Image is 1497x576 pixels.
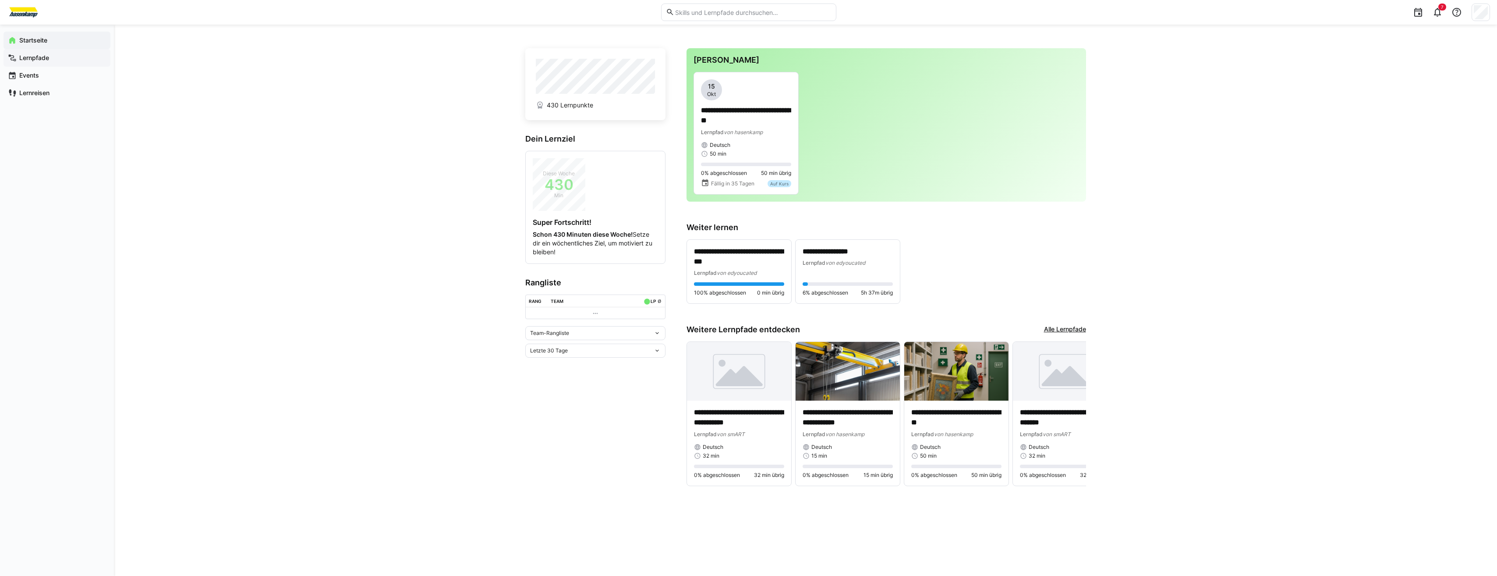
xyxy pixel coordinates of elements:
[694,472,740,479] span: 0% abgeschlossen
[811,452,827,459] span: 15 min
[687,342,791,401] img: image
[710,150,726,157] span: 50 min
[530,347,568,354] span: Letzte 30 Tage
[701,129,724,135] span: Lernpfad
[694,270,717,276] span: Lernpfad
[861,289,893,296] span: 5h 37m übrig
[687,223,1086,232] h3: Weiter lernen
[687,325,800,334] h3: Weitere Lernpfade entdecken
[754,472,784,479] span: 32 min übrig
[803,260,825,266] span: Lernpfad
[551,299,563,304] div: Team
[761,170,791,177] span: 50 min übrig
[529,299,541,304] div: Rang
[708,82,715,91] span: 15
[971,472,1002,479] span: 50 min übrig
[530,330,569,337] span: Team-Rangliste
[651,299,656,304] div: LP
[710,142,730,149] span: Deutsch
[1043,431,1071,437] span: von smART
[533,218,658,227] h4: Super Fortschritt!
[525,134,665,144] h3: Dein Lernziel
[694,289,746,296] span: 100% abgeschlossen
[703,452,719,459] span: 32 min
[711,180,754,187] span: Fällig in 35 Tagen
[803,431,825,437] span: Lernpfad
[533,231,633,238] strong: Schon 430 Minuten diese Woche!
[694,431,717,437] span: Lernpfad
[658,297,662,304] a: ø
[525,278,665,288] h3: Rangliste
[768,180,791,187] div: Auf Kurs
[803,472,849,479] span: 0% abgeschlossen
[1020,431,1043,437] span: Lernpfad
[717,270,757,276] span: von edyoucated
[1441,4,1444,10] span: 7
[904,342,1009,401] img: image
[796,342,900,401] img: image
[920,452,937,459] span: 50 min
[911,431,934,437] span: Lernpfad
[707,91,716,98] span: Okt
[1020,472,1066,479] span: 0% abgeschlossen
[864,472,893,479] span: 15 min übrig
[911,472,957,479] span: 0% abgeschlossen
[694,55,1079,65] h3: [PERSON_NAME]
[674,8,831,16] input: Skills und Lernpfade durchsuchen…
[701,170,747,177] span: 0% abgeschlossen
[825,260,865,266] span: von edyoucated
[533,230,658,256] p: Setze dir ein wöchentliches Ziel, um motiviert zu bleiben!
[547,101,593,110] span: 430 Lernpunkte
[757,289,784,296] span: 0 min übrig
[724,129,763,135] span: von hasenkamp
[1080,472,1110,479] span: 32 min übrig
[1029,444,1049,451] span: Deutsch
[811,444,832,451] span: Deutsch
[717,431,745,437] span: von smART
[934,431,973,437] span: von hasenkamp
[1044,325,1086,334] a: Alle Lernpfade
[703,444,723,451] span: Deutsch
[825,431,864,437] span: von hasenkamp
[803,289,848,296] span: 6% abgeschlossen
[1029,452,1045,459] span: 32 min
[920,444,941,451] span: Deutsch
[1013,342,1117,401] img: image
